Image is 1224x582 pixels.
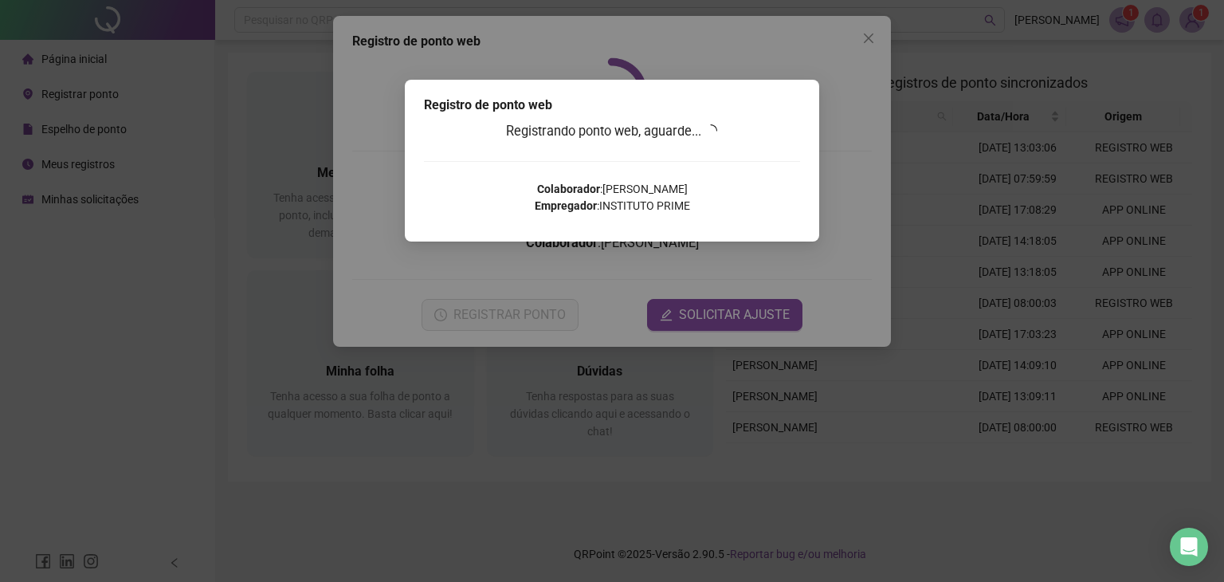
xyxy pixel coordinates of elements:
[1170,528,1208,566] div: Open Intercom Messenger
[704,124,717,137] span: loading
[424,96,800,115] div: Registro de ponto web
[537,183,600,195] strong: Colaborador
[424,121,800,142] h3: Registrando ponto web, aguarde...
[424,181,800,214] p: : [PERSON_NAME] : INSTITUTO PRIME
[535,199,597,212] strong: Empregador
